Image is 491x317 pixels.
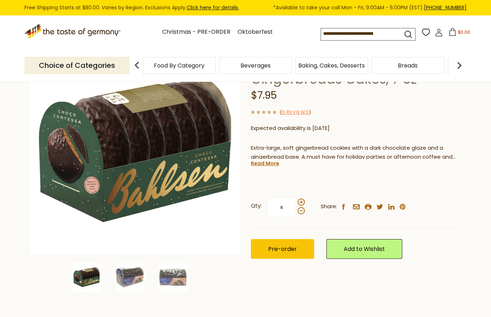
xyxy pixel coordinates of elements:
a: Beverages [240,63,271,68]
div: Free Shipping Starts at $80.00. Varies by Region. Exclusions Apply. [24,4,467,12]
button: Pre-order [251,239,314,259]
a: Read More [251,160,279,167]
a: Food By Category [154,63,205,68]
a: 0 Reviews [282,109,309,116]
img: next arrow [452,58,467,73]
a: Click here for details. [187,4,239,11]
input: Qty: [267,197,296,217]
img: Bahlsen Contessa Chocolate Gingerbreads Cakes, 7 oz [159,263,187,292]
a: Oktoberfest [238,27,273,37]
span: $0.00 [458,29,470,35]
strong: Qty: [251,201,262,210]
h1: Bahlsen Contessa Chocolate Gingerbreads Cakes, 7 oz [251,55,461,87]
img: Bahlsen Contessa Chocolate Gingerbreads Cakes, 7 oz [115,263,144,292]
p: Choice of Categories [24,57,129,74]
a: Christmas - PRE-ORDER [162,27,230,37]
span: *Available to take your call Mon - Fri, 9:00AM - 5:00PM (EST). [273,4,467,12]
button: $0.00 [444,28,475,39]
p: Extra-large, soft gingerbread cookies with a dark chocolate glaze and a gingerbread base. A must ... [251,144,461,162]
img: previous arrow [130,58,144,73]
a: Add to Wishlist [326,239,402,259]
span: ( ) [280,109,311,116]
img: Bahlsen Contessa Chocolate Gingerbreads Cakes, 7 oz [72,263,101,292]
span: Pre-order [268,245,297,253]
a: Baking, Cakes, Desserts [298,63,365,68]
span: $7.95 [251,88,277,102]
a: Breads [398,63,418,68]
span: Share: [321,202,337,211]
p: Expected availability is [DATE] [251,124,461,133]
img: Bahlsen Contessa Chocolate Gingerbreads Cakes, 7 oz [30,45,240,255]
a: [PHONE_NUMBER] [424,4,467,11]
